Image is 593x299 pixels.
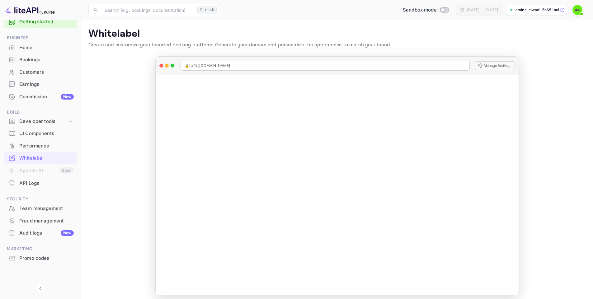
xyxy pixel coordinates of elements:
div: Audit logs [19,230,74,237]
div: Team management [4,203,77,215]
div: Performance [19,142,74,150]
a: Performance [4,140,77,152]
div: Promo codes [4,252,77,264]
a: Fraud management [4,215,77,227]
div: Commission [19,93,74,100]
div: Promo codes [19,255,74,262]
div: CommissionNew [4,91,77,103]
span: Build [4,109,77,116]
div: New [61,94,74,100]
a: Getting started [19,18,74,26]
div: [DATE] — [DATE] [467,7,498,13]
div: Bookings [4,54,77,66]
a: API Logs [4,177,77,189]
div: Fraud management [19,217,74,225]
div: Whitelabel [19,155,74,162]
div: Home [4,42,77,54]
div: Getting started [4,16,77,28]
div: UI Components [4,128,77,140]
div: Switch to Production mode [400,7,451,14]
a: Team management [4,203,77,214]
div: Earnings [4,78,77,91]
a: CommissionNew [4,91,77,102]
div: New [61,230,74,236]
span: Security [4,196,77,203]
a: Audit logsNew [4,227,77,239]
span: Marketing [4,245,77,252]
span: Sandbox mode [403,7,437,14]
p: Create and customize your branded booking platform. Generate your domain and personalize the appe... [88,41,586,49]
div: Earnings [19,81,74,88]
span: 🔒 [URL][DOMAIN_NAME] [185,63,230,68]
a: UI Components [4,128,77,139]
img: Amine ELWADI [572,5,582,15]
div: Team management [19,205,74,212]
img: LiteAPI logo [5,5,55,15]
p: amine-elwadi-5h65i.nui... [515,7,559,13]
div: Developer tools [19,118,68,125]
a: Earnings [4,78,77,90]
div: UI Components [19,130,74,137]
a: Whitelabel [4,152,77,164]
div: Customers [19,69,74,76]
input: Search (e.g. bookings, documentation) [101,4,195,16]
a: Bookings [4,54,77,65]
div: Ctrl+K [197,6,217,14]
span: Business [4,35,77,41]
div: Home [19,44,74,51]
a: Promo codes [4,252,77,264]
div: Bookings [19,56,74,63]
div: Developer tools [4,116,77,127]
p: Whitelabel [88,28,586,40]
button: Manage Settings [475,61,515,70]
div: API Logs [4,177,77,189]
a: Customers [4,66,77,78]
a: Home [4,42,77,53]
div: API Logs [19,180,74,187]
button: Collapse navigation [35,283,46,294]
